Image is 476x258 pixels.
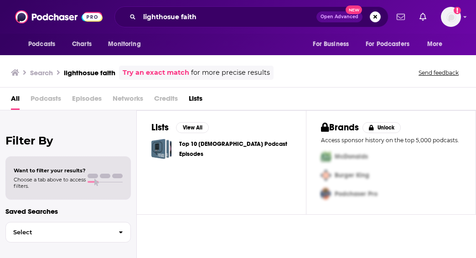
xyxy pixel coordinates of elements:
[151,139,172,159] a: Top 10 Christian Podcast Episodes
[72,91,102,110] span: Episodes
[306,36,360,53] button: open menu
[64,68,115,77] h3: lighthosue faith
[189,91,202,110] a: Lists
[393,9,409,25] a: Show notifications dropdown
[366,38,409,51] span: For Podcasters
[15,8,103,26] img: Podchaser - Follow, Share and Rate Podcasts
[317,185,335,203] img: Third Pro Logo
[454,7,461,14] svg: Add a profile image
[416,69,461,77] button: Send feedback
[6,229,111,235] span: Select
[176,122,209,133] button: View All
[321,137,461,144] p: Access sponsor history on the top 5,000 podcasts.
[441,7,461,27] img: User Profile
[5,134,131,147] h2: Filter By
[5,207,131,216] p: Saved Searches
[140,10,316,24] input: Search podcasts, credits, & more...
[316,11,362,22] button: Open AdvancedNew
[151,122,209,133] a: ListsView All
[346,5,362,14] span: New
[31,91,61,110] span: Podcasts
[30,68,53,77] h3: Search
[416,9,430,25] a: Show notifications dropdown
[14,167,86,174] span: Want to filter your results?
[113,91,143,110] span: Networks
[441,7,461,27] span: Logged in as WPubPR1
[66,36,97,53] a: Charts
[421,36,454,53] button: open menu
[151,122,169,133] h2: Lists
[102,36,152,53] button: open menu
[179,139,291,159] a: Top 10 [DEMOGRAPHIC_DATA] Podcast Episodes
[427,38,443,51] span: More
[14,176,86,189] span: Choose a tab above to access filters.
[317,147,335,166] img: First Pro Logo
[360,36,423,53] button: open menu
[317,166,335,185] img: Second Pro Logo
[335,190,378,198] span: Podchaser Pro
[362,122,401,133] button: Unlock
[123,67,189,78] a: Try an exact match
[11,91,20,110] a: All
[321,15,358,19] span: Open Advanced
[28,38,55,51] span: Podcasts
[441,7,461,27] button: Show profile menu
[154,91,178,110] span: Credits
[321,122,359,133] h2: Brands
[5,222,131,243] button: Select
[72,38,92,51] span: Charts
[114,6,388,27] div: Search podcasts, credits, & more...
[335,153,368,160] span: McDonalds
[108,38,140,51] span: Monitoring
[335,171,369,179] span: Burger King
[191,67,270,78] span: for more precise results
[313,38,349,51] span: For Business
[22,36,67,53] button: open menu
